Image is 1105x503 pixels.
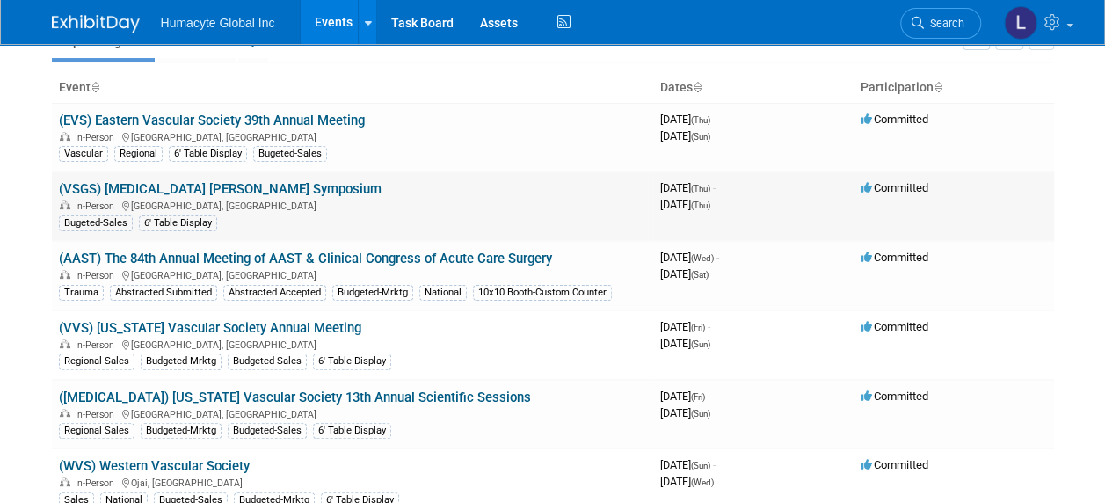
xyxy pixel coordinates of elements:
[141,423,222,439] div: Budgeted-Mrktg
[228,423,307,439] div: Budgeted-Sales
[60,339,70,348] img: In-Person Event
[59,251,552,266] a: (AAST) The 84th Annual Meeting of AAST & Clinical Congress of Acute Care Surgery
[60,409,70,418] img: In-Person Event
[660,251,719,264] span: [DATE]
[59,129,646,143] div: [GEOGRAPHIC_DATA], [GEOGRAPHIC_DATA]
[854,73,1054,103] th: Participation
[708,320,710,333] span: -
[59,320,361,336] a: (VVS) [US_STATE] Vascular Society Annual Meeting
[223,285,326,301] div: Abstracted Accepted
[861,390,928,403] span: Committed
[141,354,222,369] div: Budgeted-Mrktg
[59,337,646,351] div: [GEOGRAPHIC_DATA], [GEOGRAPHIC_DATA]
[75,200,120,212] span: In-Person
[691,392,705,402] span: (Fri)
[60,200,70,209] img: In-Person Event
[691,461,710,470] span: (Sun)
[228,354,307,369] div: Budgeted-Sales
[861,181,928,194] span: Committed
[59,146,108,162] div: Vascular
[693,80,702,94] a: Sort by Start Date
[59,267,646,281] div: [GEOGRAPHIC_DATA], [GEOGRAPHIC_DATA]
[473,285,612,301] div: 10x10 Booth-Custom Counter
[660,129,710,142] span: [DATE]
[313,354,391,369] div: 6' Table Display
[691,270,709,280] span: (Sat)
[59,285,104,301] div: Trauma
[716,251,719,264] span: -
[691,200,710,210] span: (Thu)
[713,181,716,194] span: -
[52,73,653,103] th: Event
[691,253,714,263] span: (Wed)
[660,113,716,126] span: [DATE]
[713,458,716,471] span: -
[110,285,217,301] div: Abstracted Submitted
[660,267,709,281] span: [DATE]
[59,423,134,439] div: Regional Sales
[924,17,964,30] span: Search
[59,354,134,369] div: Regional Sales
[139,215,217,231] div: 6' Table Display
[75,477,120,489] span: In-Person
[60,132,70,141] img: In-Person Event
[161,16,275,30] span: Humacyte Global Inc
[861,251,928,264] span: Committed
[660,390,710,403] span: [DATE]
[691,409,710,419] span: (Sun)
[861,458,928,471] span: Committed
[91,80,99,94] a: Sort by Event Name
[1004,6,1037,40] img: Linda Hamilton
[75,132,120,143] span: In-Person
[419,285,467,301] div: National
[169,146,247,162] div: 6' Table Display
[114,146,163,162] div: Regional
[52,15,140,33] img: ExhibitDay
[60,477,70,486] img: In-Person Event
[75,409,120,420] span: In-Person
[900,8,981,39] a: Search
[59,475,646,489] div: Ojai, [GEOGRAPHIC_DATA]
[861,113,928,126] span: Committed
[253,146,327,162] div: Bugeted-Sales
[660,458,716,471] span: [DATE]
[660,181,716,194] span: [DATE]
[691,115,710,125] span: (Thu)
[660,320,710,333] span: [DATE]
[60,270,70,279] img: In-Person Event
[660,198,710,211] span: [DATE]
[59,458,250,474] a: (WVS) Western Vascular Society
[934,80,942,94] a: Sort by Participation Type
[59,198,646,212] div: [GEOGRAPHIC_DATA], [GEOGRAPHIC_DATA]
[861,320,928,333] span: Committed
[332,285,413,301] div: Budgeted-Mrktg
[713,113,716,126] span: -
[75,339,120,351] span: In-Person
[75,270,120,281] span: In-Person
[660,475,714,488] span: [DATE]
[313,423,391,439] div: 6' Table Display
[691,132,710,142] span: (Sun)
[59,215,133,231] div: Bugeted-Sales
[691,184,710,193] span: (Thu)
[660,406,710,419] span: [DATE]
[691,339,710,349] span: (Sun)
[653,73,854,103] th: Dates
[691,323,705,332] span: (Fri)
[691,477,714,487] span: (Wed)
[59,390,531,405] a: ([MEDICAL_DATA]) [US_STATE] Vascular Society 13th Annual Scientific Sessions
[708,390,710,403] span: -
[660,337,710,350] span: [DATE]
[59,406,646,420] div: [GEOGRAPHIC_DATA], [GEOGRAPHIC_DATA]
[59,113,365,128] a: (EVS) Eastern Vascular Society 39th Annual Meeting
[59,181,382,197] a: (VSGS) [MEDICAL_DATA] [PERSON_NAME] Symposium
